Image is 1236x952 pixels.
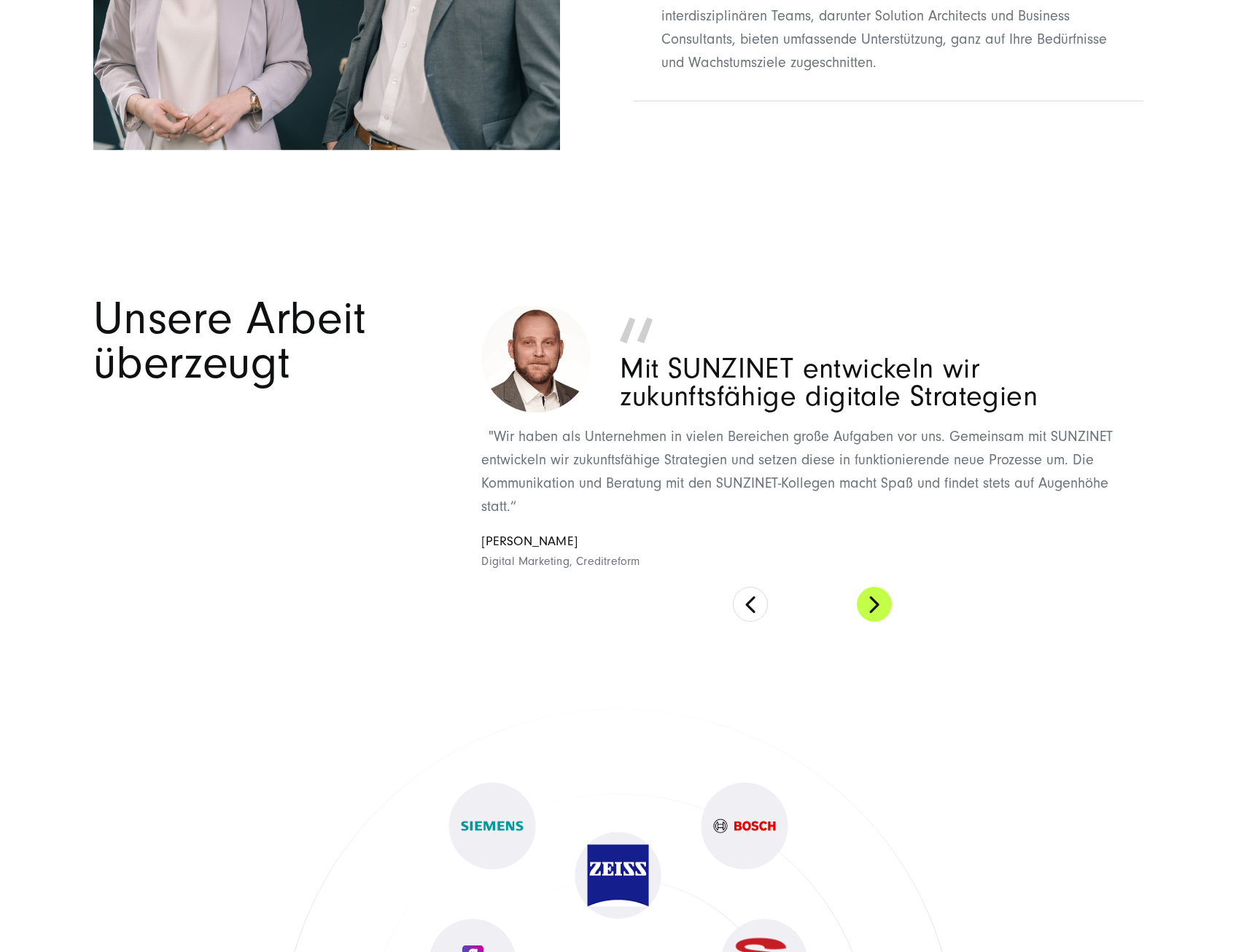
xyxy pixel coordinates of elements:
[714,819,776,832] img: Bosch Kunde Logo - Digitalagentur SUNZINET
[481,425,1143,518] p: "Wir haben als Unternehmen in vielen Bereichen große Aufgaben vor uns. Gemeinsam mit SUNZINET ent...
[587,845,649,907] img: Kundenlogo Zeiss Blau und Weiss- Digitalagentur SUNZINET
[462,821,524,830] img: Kundenlogo Siemens AG Grün - Digitalagentur SUNZINET-svg
[620,355,1143,410] p: Mit SUNZINET entwickeln wir zukunftsfähige digitale Strategien
[481,553,640,571] span: Digital Marketing, Creditreform
[481,531,640,553] span: [PERSON_NAME]
[93,297,461,386] h2: Unsere Arbeit überzeugt
[481,303,591,413] img: Tim Tuesselmann - Creditreform - Digital Marketing - Zitat für Digitalagentur SUNZINET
